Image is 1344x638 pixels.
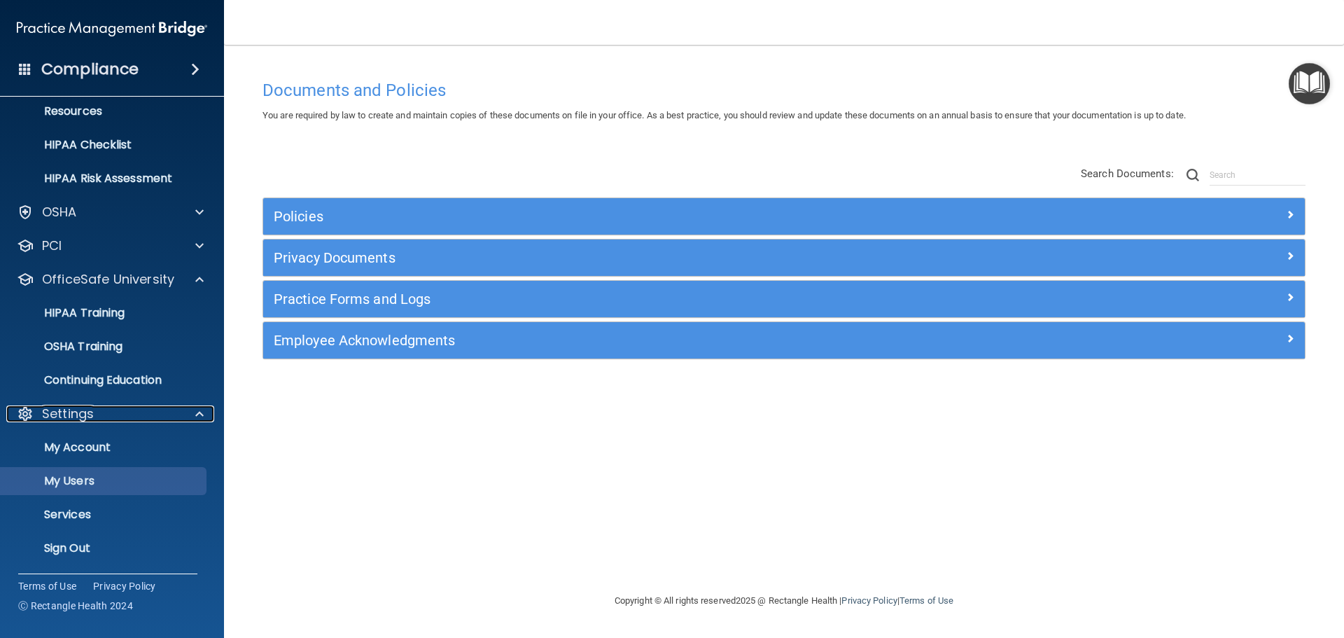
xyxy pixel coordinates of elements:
[274,288,1294,310] a: Practice Forms and Logs
[9,541,200,555] p: Sign Out
[1186,169,1199,181] img: ic-search.3b580494.png
[274,333,1034,348] h5: Employee Acknowledgments
[1102,539,1327,595] iframe: Drift Widget Chat Controller
[9,373,200,387] p: Continuing Education
[41,60,139,79] h4: Compliance
[17,15,207,43] img: PMB logo
[9,172,200,186] p: HIPAA Risk Assessment
[1081,167,1174,180] span: Search Documents:
[274,247,1294,269] a: Privacy Documents
[262,81,1305,99] h4: Documents and Policies
[9,340,122,354] p: OSHA Training
[42,271,174,288] p: OfficeSafe University
[274,250,1034,265] h5: Privacy Documents
[9,441,200,455] p: My Account
[274,205,1294,228] a: Policies
[17,271,204,288] a: OfficeSafe University
[93,579,156,593] a: Privacy Policy
[17,237,204,254] a: PCI
[9,508,200,522] p: Services
[42,204,77,221] p: OSHA
[841,595,897,606] a: Privacy Policy
[9,138,200,152] p: HIPAA Checklist
[18,599,133,613] span: Ⓒ Rectangle Health 2024
[899,595,953,606] a: Terms of Use
[42,237,62,254] p: PCI
[9,306,125,320] p: HIPAA Training
[274,209,1034,224] h5: Policies
[528,578,1039,623] div: Copyright © All rights reserved 2025 @ Rectangle Health | |
[17,405,204,422] a: Settings
[17,204,204,221] a: OSHA
[274,329,1294,352] a: Employee Acknowledgments
[1289,63,1330,104] button: Open Resource Center
[18,579,76,593] a: Terms of Use
[1210,165,1305,186] input: Search
[9,104,200,118] p: Resources
[274,291,1034,307] h5: Practice Forms and Logs
[42,405,94,422] p: Settings
[262,110,1186,120] span: You are required by law to create and maintain copies of these documents on file in your office. ...
[9,474,200,488] p: My Users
